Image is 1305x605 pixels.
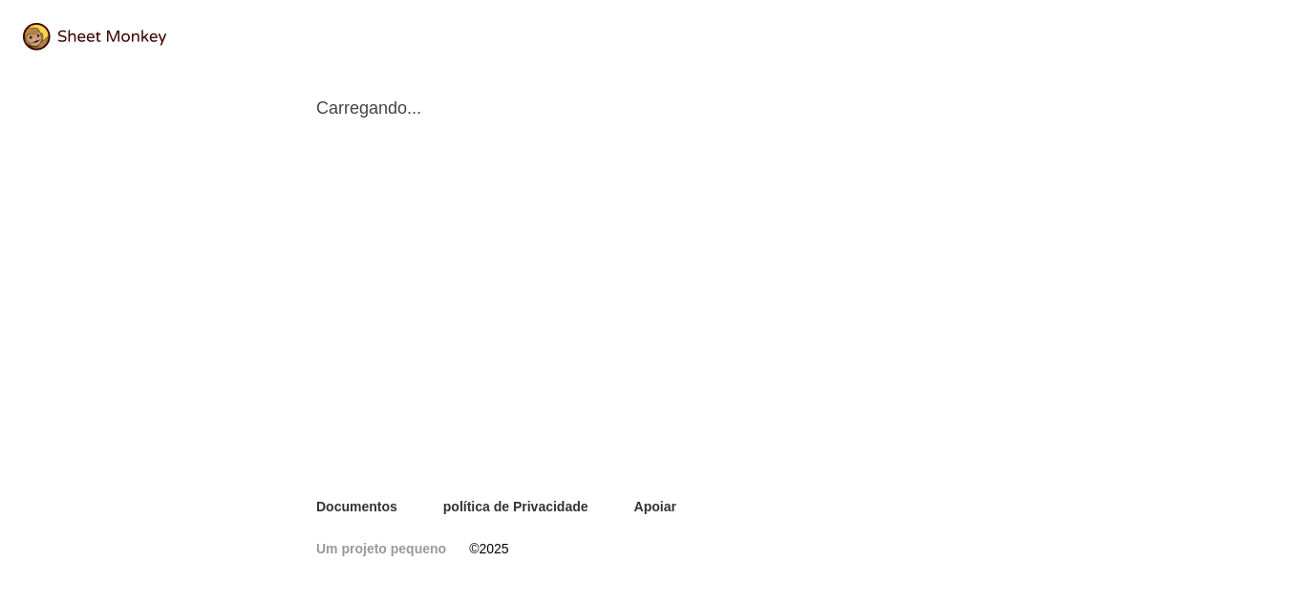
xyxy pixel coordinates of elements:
font: Um projeto pequeno [316,541,446,556]
font: Documentos [316,499,397,514]
font: política de Privacidade [443,499,588,514]
a: política de Privacidade [443,497,588,516]
font: Carregando... [316,98,421,118]
font: 2025 [479,541,508,556]
img: logo@2x.png [23,23,166,51]
font: © [469,541,479,556]
font: Apoiar [634,499,676,514]
a: Um projeto pequeno [316,539,446,558]
a: Documentos [316,497,397,516]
